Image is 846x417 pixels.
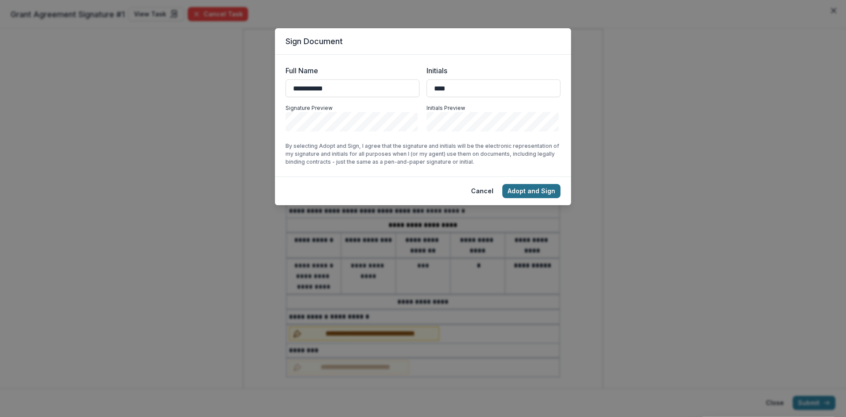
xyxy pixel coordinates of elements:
[427,104,560,112] p: Initials Preview
[286,104,419,112] p: Signature Preview
[286,65,414,76] label: Full Name
[275,28,571,55] header: Sign Document
[286,142,560,166] p: By selecting Adopt and Sign, I agree that the signature and initials will be the electronic repre...
[466,184,499,198] button: Cancel
[502,184,560,198] button: Adopt and Sign
[427,65,555,76] label: Initials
